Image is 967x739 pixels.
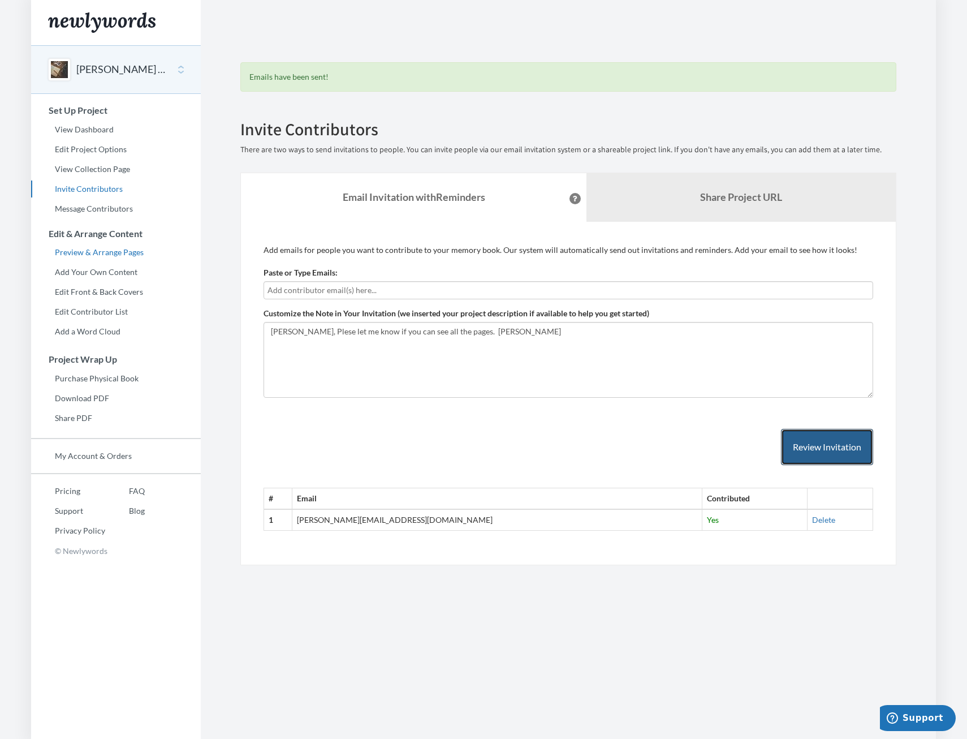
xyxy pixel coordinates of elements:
h3: Set Up Project [32,105,201,115]
label: Customize the Note in Your Invitation (we inserted your project description if available to help ... [264,308,649,319]
a: Pricing [31,483,105,500]
p: There are two ways to send invitations to people. You can invite people via our email invitation ... [240,144,896,156]
a: Preview & Arrange Pages [31,244,201,261]
a: Invite Contributors [31,181,201,197]
a: Message Contributors [31,200,201,217]
a: Edit Front & Back Covers [31,283,201,300]
p: Add emails for people you want to contribute to your memory book. Our system will automatically s... [264,244,873,256]
a: Support [31,502,105,519]
h2: Invite Contributors [240,120,896,139]
h3: Project Wrap Up [32,354,201,364]
a: Download PDF [31,390,201,407]
div: Emails have been sent! [240,62,896,92]
a: Delete [812,515,835,525]
a: Blog [105,502,145,519]
input: Add contributor email(s) here... [267,284,869,297]
a: My Account & Orders [31,448,201,465]
th: # [264,488,292,509]
strong: Email Invitation with Reminders [343,191,485,203]
button: [PERSON_NAME] Retirement Book [76,62,168,77]
h3: Edit & Arrange Content [32,229,201,239]
a: Edit Contributor List [31,303,201,320]
b: Share Project URL [700,191,782,203]
a: Purchase Physical Book [31,370,201,387]
a: Add a Word Cloud [31,323,201,340]
th: Email [292,488,702,509]
a: Add Your Own Content [31,264,201,281]
a: Edit Project Options [31,141,201,158]
span: Yes [707,515,719,525]
th: Contributed [702,488,808,509]
a: View Collection Page [31,161,201,178]
td: [PERSON_NAME][EMAIL_ADDRESS][DOMAIN_NAME] [292,509,702,530]
p: © Newlywords [31,542,201,560]
th: 1 [264,509,292,530]
a: View Dashboard [31,121,201,138]
label: Paste or Type Emails: [264,267,338,278]
a: Share PDF [31,410,201,427]
iframe: Opens a widget where you can chat to one of our agents [880,705,956,733]
button: Review Invitation [781,429,873,466]
a: Privacy Policy [31,522,105,539]
img: Newlywords logo [48,12,156,33]
a: FAQ [105,483,145,500]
